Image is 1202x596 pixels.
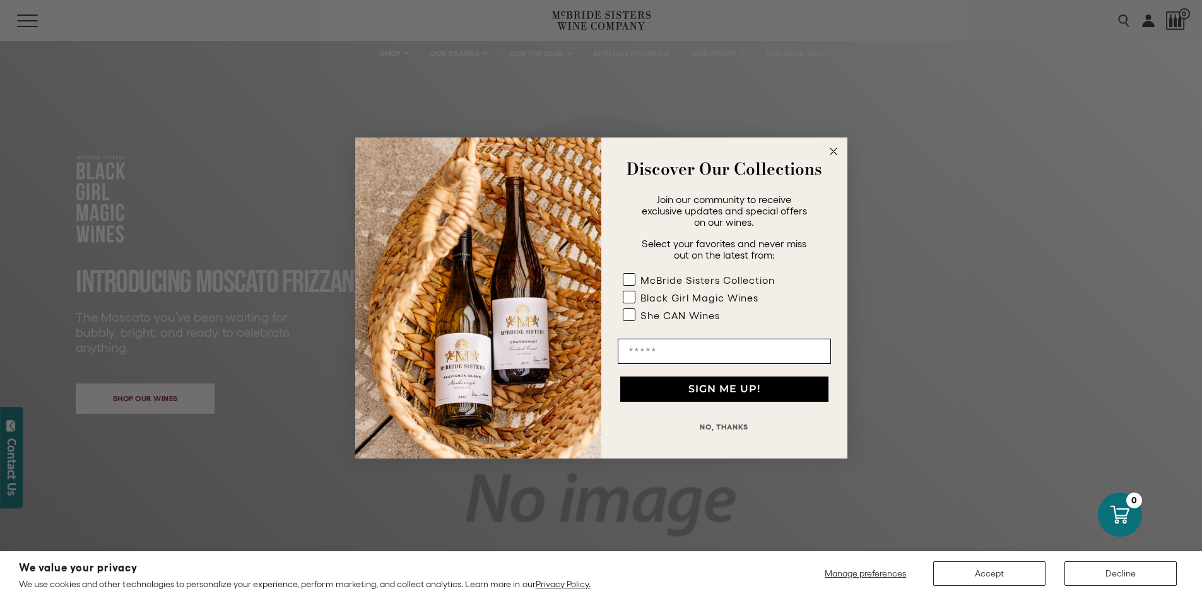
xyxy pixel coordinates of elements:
p: We use cookies and other technologies to personalize your experience, perform marketing, and coll... [19,578,591,590]
span: Select your favorites and never miss out on the latest from: [642,238,806,260]
div: 0 [1126,493,1142,508]
input: Email [618,339,831,364]
button: Manage preferences [817,561,914,586]
button: NO, THANKS [618,414,831,440]
span: Join our community to receive exclusive updates and special offers on our wines. [642,194,807,228]
div: Black Girl Magic Wines [640,292,758,303]
h2: We value your privacy [19,563,591,573]
strong: Discover Our Collections [627,156,822,181]
button: Decline [1064,561,1177,586]
button: Close dialog [826,144,841,159]
button: Accept [933,561,1046,586]
span: Manage preferences [825,568,906,578]
div: She CAN Wines [640,310,720,321]
img: 42653730-7e35-4af7-a99d-12bf478283cf.jpeg [355,137,601,459]
div: McBride Sisters Collection [640,274,775,286]
button: SIGN ME UP! [620,377,828,402]
a: Privacy Policy. [536,579,591,589]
